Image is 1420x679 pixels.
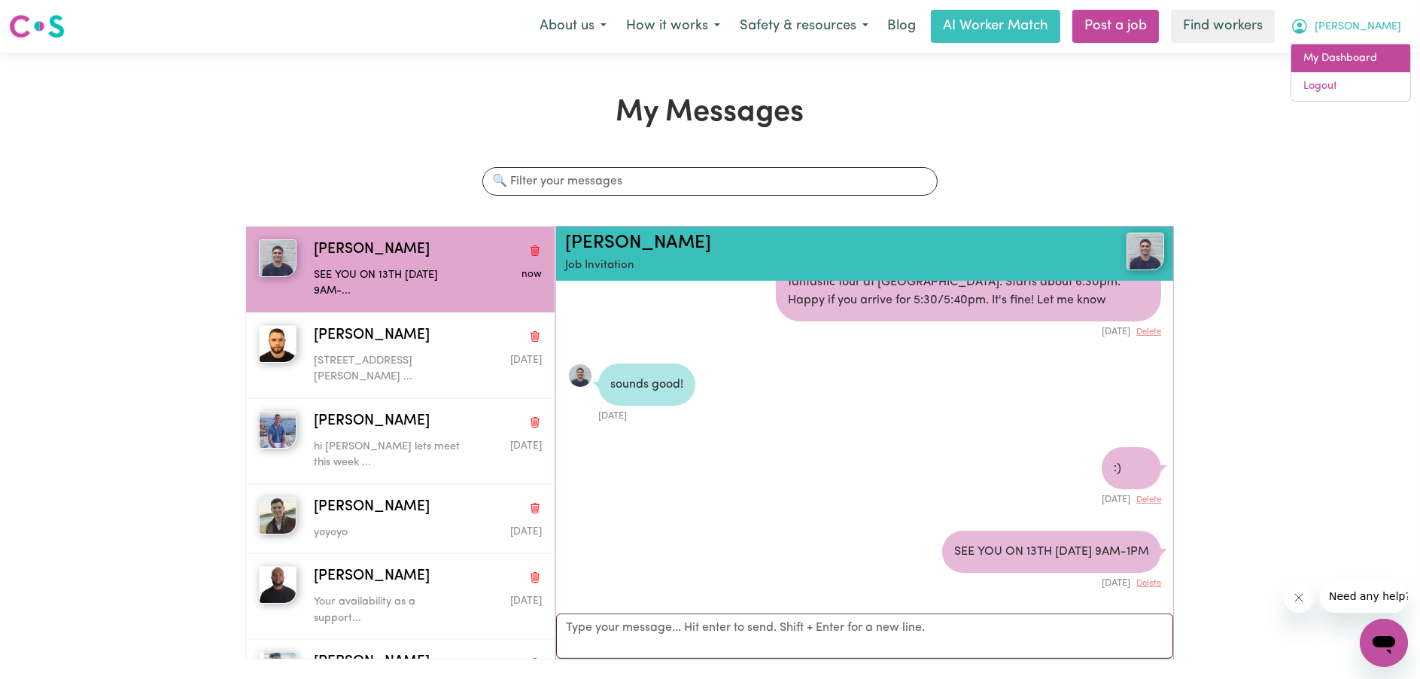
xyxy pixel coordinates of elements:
[259,566,296,604] img: Moses N
[510,596,542,606] span: Message sent on July 6, 2025
[528,498,542,517] button: Delete conversation
[1102,447,1161,489] div: :)
[314,525,466,541] p: yoyoyo
[565,257,1065,275] p: Job Invitation
[616,11,730,42] button: How it works
[528,240,542,260] button: Delete conversation
[598,364,695,406] div: sounds good!
[1127,233,1164,270] img: View Vincent L's profile
[878,10,925,43] a: Blog
[1291,44,1411,102] div: My Account
[9,11,91,23] span: Need any help?
[528,412,542,431] button: Delete conversation
[530,11,616,42] button: About us
[246,484,554,553] button: Jonas S[PERSON_NAME]Delete conversationyoyoyoMessage sent on August 0, 2025
[314,267,466,300] p: SEE YOU ON 13TH [DATE] 9AM-...
[314,353,466,385] p: [STREET_ADDRESS][PERSON_NAME] ...
[528,326,542,346] button: Delete conversation
[1281,11,1411,42] button: My Account
[259,239,296,277] img: Vincent L
[314,594,466,626] p: Your availability as a support...
[314,439,466,471] p: hi [PERSON_NAME] lets meet this week ...
[246,398,554,484] button: Jordan A[PERSON_NAME]Delete conversationhi [PERSON_NAME] lets meet this week ...Message sent on A...
[1136,326,1161,339] button: Delete
[568,364,592,388] img: E88962C2E03012D26A4E6448BCA47948_avatar_blob
[510,441,542,451] span: Message sent on August 0, 2025
[1320,580,1408,613] iframe: Message from company
[510,527,542,537] span: Message sent on August 0, 2025
[314,497,430,519] span: [PERSON_NAME]
[259,411,296,449] img: Jordan A
[259,325,296,363] img: Edison Alexander O
[314,566,430,588] span: [PERSON_NAME]
[942,531,1161,573] div: SEE YOU ON 13TH [DATE] 9AM-1PM
[1136,494,1161,507] button: Delete
[568,364,592,388] a: View Vincent L's profile
[931,10,1060,43] a: AI Worker Match
[314,239,430,261] span: [PERSON_NAME]
[565,234,711,252] a: [PERSON_NAME]
[942,573,1161,590] div: [DATE]
[521,269,542,279] span: Message sent on August 1, 2025
[1291,44,1410,73] a: My Dashboard
[528,653,542,673] button: Delete conversation
[245,95,1174,131] h1: My Messages
[510,355,542,365] span: Message sent on August 5, 2025
[776,243,1161,321] div: [DATE] [DATE], pick up 5:30pm KINGSGROVE go see movie fantastic four at [GEOGRAPHIC_DATA]. Starts...
[1171,10,1275,43] a: Find workers
[314,652,430,674] span: [PERSON_NAME]
[1360,619,1408,667] iframe: Button to launch messaging window
[1315,19,1401,35] span: [PERSON_NAME]
[528,568,542,587] button: Delete conversation
[482,167,938,196] input: 🔍 Filter your messages
[598,406,695,423] div: [DATE]
[1291,72,1410,101] a: Logout
[1284,583,1314,613] iframe: Close message
[1136,577,1161,590] button: Delete
[1065,233,1165,270] a: Vincent L
[259,497,296,534] img: Jonas S
[314,411,430,433] span: [PERSON_NAME]
[1072,10,1159,43] a: Post a job
[246,227,554,312] button: Vincent L[PERSON_NAME]Delete conversationSEE YOU ON 13TH [DATE] 9AM-...Message sent on August 1, ...
[9,9,65,44] a: Careseekers logo
[1102,489,1161,507] div: [DATE]
[246,312,554,398] button: Edison Alexander O[PERSON_NAME]Delete conversation[STREET_ADDRESS][PERSON_NAME] ...Message sent o...
[9,13,65,40] img: Careseekers logo
[776,321,1161,339] div: [DATE]
[314,325,430,347] span: [PERSON_NAME]
[246,553,554,639] button: Moses N[PERSON_NAME]Delete conversationYour availability as a support...Message sent on July 6, 2025
[730,11,878,42] button: Safety & resources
